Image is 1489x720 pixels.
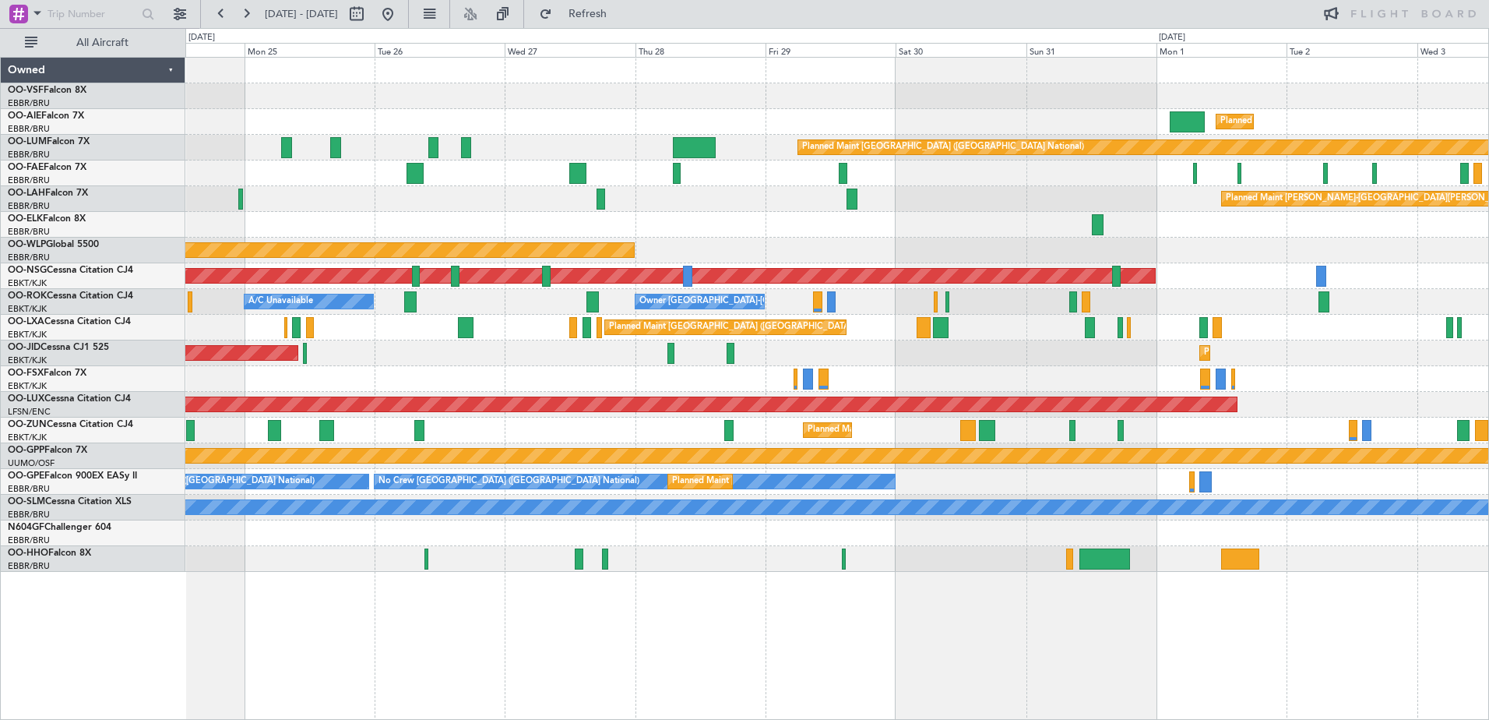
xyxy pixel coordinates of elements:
div: Owner [GEOGRAPHIC_DATA]-[GEOGRAPHIC_DATA] [639,290,850,313]
a: EBKT/KJK [8,432,47,443]
a: OO-GPEFalcon 900EX EASy II [8,471,137,481]
div: [DATE] [188,31,215,44]
span: OO-ELK [8,214,43,224]
a: EBBR/BRU [8,509,50,521]
span: OO-LUX [8,394,44,404]
span: OO-NSG [8,266,47,275]
a: OO-SLMCessna Citation XLS [8,497,132,506]
div: Fri 29 [766,43,896,57]
a: EBKT/KJK [8,380,47,392]
a: EBKT/KJK [8,277,47,289]
a: EBBR/BRU [8,97,50,109]
span: All Aircraft [40,37,164,48]
a: OO-ELKFalcon 8X [8,214,86,224]
div: Planned Maint [GEOGRAPHIC_DATA] ([GEOGRAPHIC_DATA] National) [672,470,954,493]
span: OO-JID [8,343,40,352]
a: EBBR/BRU [8,560,50,572]
span: [DATE] - [DATE] [265,7,338,21]
div: Planned Maint [GEOGRAPHIC_DATA] ([GEOGRAPHIC_DATA]) [1220,110,1466,133]
a: EBBR/BRU [8,535,50,546]
a: OO-LUMFalcon 7X [8,137,90,146]
span: OO-SLM [8,497,45,506]
button: Refresh [532,2,625,26]
span: OO-LXA [8,317,44,326]
span: OO-HHO [8,549,48,558]
span: OO-ROK [8,291,47,301]
button: All Aircraft [17,30,169,55]
a: OO-AIEFalcon 7X [8,111,84,121]
div: Planned Maint Kortrijk-[GEOGRAPHIC_DATA] [1204,341,1385,365]
a: OO-VSFFalcon 8X [8,86,86,95]
a: OO-HHOFalcon 8X [8,549,91,558]
span: OO-GPE [8,471,44,481]
span: N604GF [8,523,44,532]
div: Tue 2 [1287,43,1417,57]
a: EBKT/KJK [8,355,47,366]
span: OO-FAE [8,163,44,172]
a: OO-FAEFalcon 7X [8,163,86,172]
a: OO-GPPFalcon 7X [8,446,87,455]
a: EBBR/BRU [8,226,50,238]
a: EBBR/BRU [8,149,50,161]
div: Tue 26 [375,43,505,57]
div: Planned Maint [GEOGRAPHIC_DATA] ([GEOGRAPHIC_DATA] National) [609,316,891,339]
span: OO-ZUN [8,420,47,429]
span: OO-VSF [8,86,44,95]
span: OO-FSX [8,369,44,378]
a: OO-ROKCessna Citation CJ4 [8,291,133,301]
span: OO-LUM [8,137,47,146]
div: A/C Unavailable [248,290,313,313]
a: EBBR/BRU [8,200,50,212]
div: Sun 31 [1026,43,1156,57]
a: LFSN/ENC [8,406,51,418]
div: No Crew [GEOGRAPHIC_DATA] ([GEOGRAPHIC_DATA] National) [378,470,639,493]
div: [DATE] [1159,31,1185,44]
div: Mon 25 [245,43,375,57]
a: EBBR/BRU [8,123,50,135]
a: OO-ZUNCessna Citation CJ4 [8,420,133,429]
div: Planned Maint [GEOGRAPHIC_DATA] ([GEOGRAPHIC_DATA] National) [802,136,1084,159]
a: OO-LAHFalcon 7X [8,189,88,198]
a: EBKT/KJK [8,303,47,315]
a: OO-WLPGlobal 5500 [8,240,99,249]
a: UUMO/OSF [8,457,55,469]
a: EBBR/BRU [8,175,50,186]
span: OO-GPP [8,446,44,455]
div: Sat 30 [896,43,1026,57]
div: Planned Maint Kortrijk-[GEOGRAPHIC_DATA] [808,418,989,442]
span: OO-WLP [8,240,46,249]
a: N604GFChallenger 604 [8,523,111,532]
span: OO-LAH [8,189,45,198]
a: OO-LUXCessna Citation CJ4 [8,394,131,404]
input: Trip Number [48,2,137,26]
a: OO-FSXFalcon 7X [8,369,86,378]
a: OO-JIDCessna CJ1 525 [8,343,109,352]
div: Wed 27 [505,43,635,57]
a: OO-LXACessna Citation CJ4 [8,317,131,326]
a: EBBR/BRU [8,483,50,495]
span: OO-AIE [8,111,41,121]
span: Refresh [555,9,621,19]
a: OO-NSGCessna Citation CJ4 [8,266,133,275]
div: Mon 1 [1156,43,1287,57]
a: EBKT/KJK [8,329,47,341]
a: EBBR/BRU [8,252,50,263]
div: Thu 28 [635,43,766,57]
